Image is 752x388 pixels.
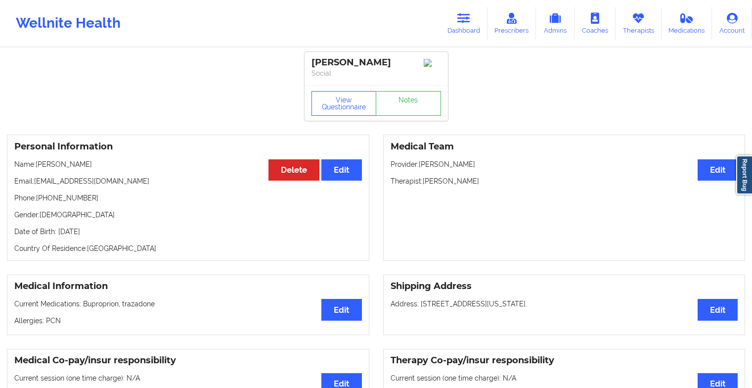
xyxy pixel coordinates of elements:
p: Address: [STREET_ADDRESS][US_STATE]. [391,299,738,309]
p: Current Medications: Buproprion, trazadone [14,299,362,309]
p: Country Of Residence: [GEOGRAPHIC_DATA] [14,243,362,253]
p: Phone: [PHONE_NUMBER] [14,193,362,203]
p: Current session (one time charge): N/A [14,373,362,383]
h3: Personal Information [14,141,362,152]
button: Edit [698,159,738,181]
div: [PERSON_NAME] [311,57,441,68]
a: Admins [536,7,575,40]
a: Notes [376,91,441,116]
a: Prescribers [487,7,536,40]
p: Therapist: [PERSON_NAME] [391,176,738,186]
button: Edit [321,299,361,320]
h3: Medical Co-pay/insur responsibility [14,355,362,366]
h3: Medical Information [14,281,362,292]
button: Delete [268,159,319,181]
a: Medications [662,7,712,40]
h3: Medical Team [391,141,738,152]
a: Report Bug [736,155,752,194]
a: Coaches [575,7,616,40]
a: Therapists [616,7,662,40]
p: Current session (one time charge): N/A [391,373,738,383]
p: Date of Birth: [DATE] [14,227,362,237]
p: Name: [PERSON_NAME] [14,159,362,169]
p: Allergies: PCN [14,316,362,326]
button: Edit [698,299,738,320]
h3: Therapy Co-pay/insur responsibility [391,355,738,366]
a: Account [712,7,752,40]
a: Dashboard [440,7,487,40]
button: View Questionnaire [311,91,377,116]
button: Edit [321,159,361,181]
h3: Shipping Address [391,281,738,292]
p: Gender: [DEMOGRAPHIC_DATA] [14,210,362,220]
p: Email: [EMAIL_ADDRESS][DOMAIN_NAME] [14,176,362,186]
p: Provider: [PERSON_NAME] [391,159,738,169]
img: Image%2Fplaceholer-image.png [424,59,441,67]
p: Social [311,68,441,78]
